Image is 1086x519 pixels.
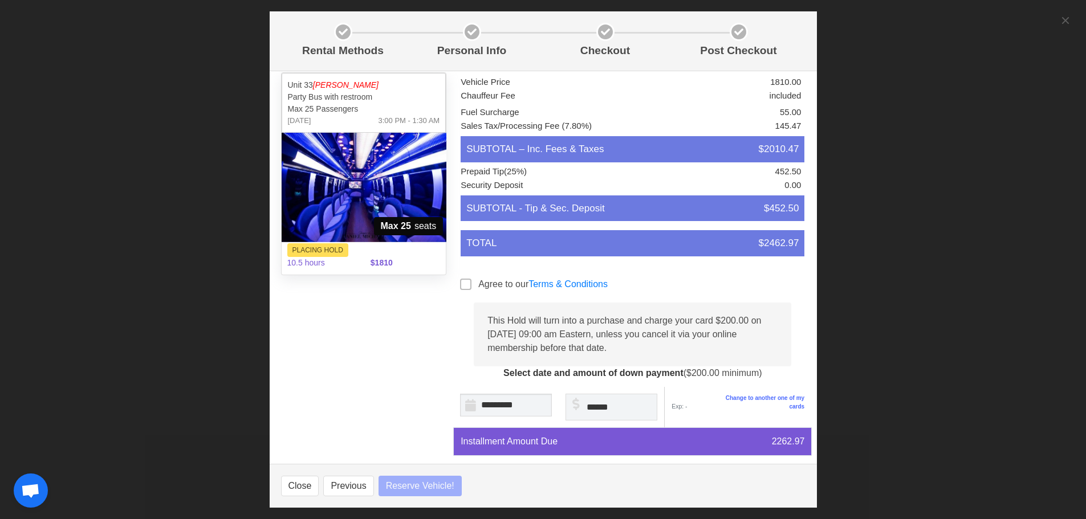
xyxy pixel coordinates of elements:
span: $452.50 [764,201,799,216]
li: Chauffeur Fee [461,89,640,103]
span: Exp: - [672,402,711,411]
em: [PERSON_NAME] [313,80,379,89]
span: $2010.47 [759,142,799,157]
li: Sales Tax/Processing Fee (7.80%) [461,120,640,133]
div: 2262.97 [633,428,812,455]
span: 10.5 hours [280,250,364,276]
p: Checkout [543,43,668,59]
div: This Hold will turn into a purchase and charge your card $200.00 on [DATE] 09:00 am Eastern, unle... [474,303,791,366]
span: (25%) [504,166,527,176]
li: 145.47 [640,120,802,133]
button: Reserve Vehicle! [379,476,462,496]
strong: Max 25 [381,219,411,233]
a: Terms & Conditions [528,279,608,289]
li: 1810.00 [640,76,802,89]
li: 0.00 [640,179,802,193]
img: 33%2002.jpg [282,133,446,242]
li: Fuel Surcharge [461,106,640,120]
p: Party Bus with restroom [288,91,440,103]
a: Change to another one of my cards [714,394,804,411]
p: Post Checkout [677,43,801,59]
div: Open chat [14,473,48,508]
li: SUBTOTAL – Inc. Fees & Taxes [461,136,804,162]
li: Prepaid Tip [461,165,640,179]
span: seats [374,217,444,235]
li: 452.50 [640,165,802,179]
div: Installment Amount Due [454,428,633,455]
li: TOTAL [461,230,804,256]
button: Previous [323,476,373,496]
p: ($200.00 minimum) [460,366,805,380]
li: included [640,89,802,103]
li: 55.00 [640,106,802,120]
span: $2462.97 [759,236,799,251]
strong: Select date and amount of down payment [503,368,684,378]
span: [DATE] [288,115,311,126]
span: Reserve Vehicle! [386,479,454,493]
span: 3:00 PM - 1:30 AM [378,115,440,126]
p: Personal Info [410,43,534,59]
button: Close [281,476,319,496]
p: Rental Methods [286,43,401,59]
li: SUBTOTAL - Tip & Sec. Deposit [461,195,804,222]
li: Security Deposit [461,179,640,193]
p: Unit 33 [288,79,440,91]
li: Vehicle Price [461,76,640,89]
p: Max 25 Passengers [288,103,440,115]
label: Agree to our [478,277,608,291]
